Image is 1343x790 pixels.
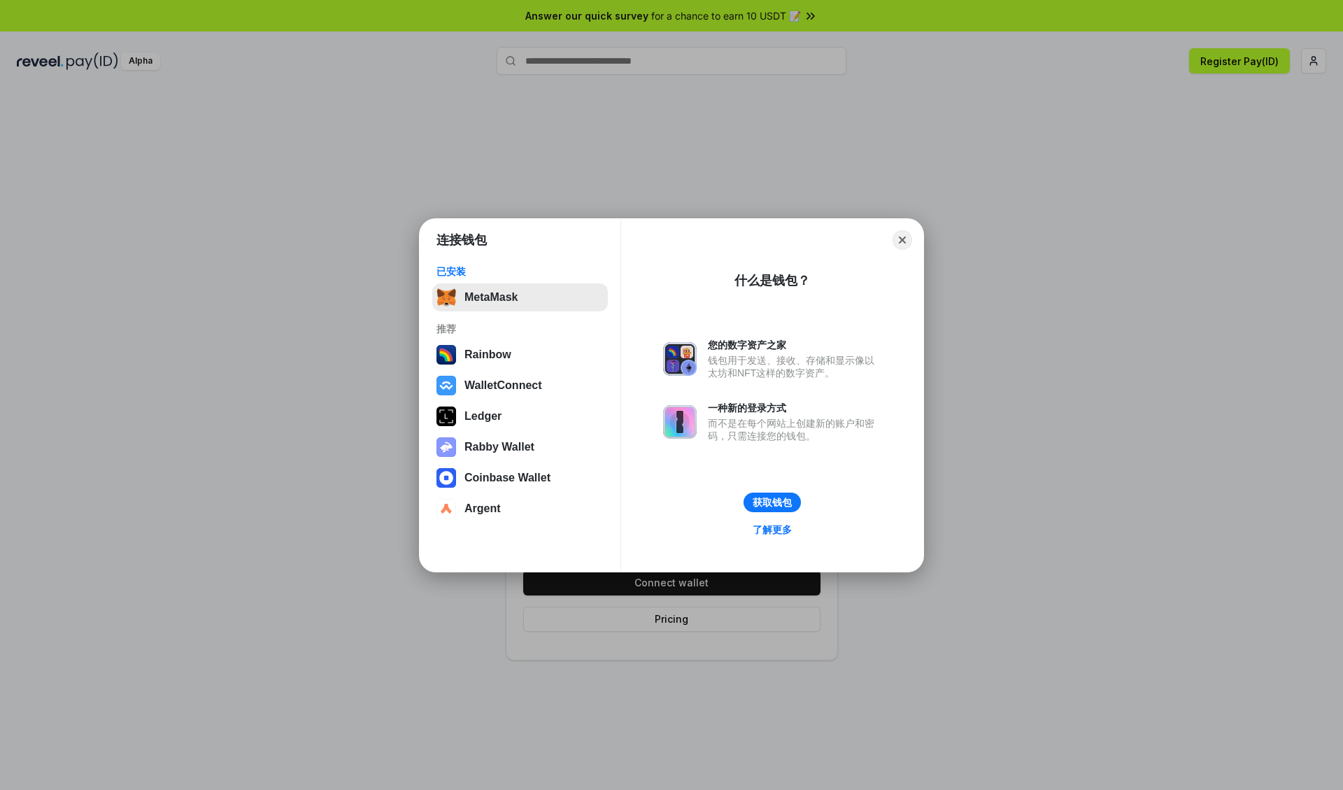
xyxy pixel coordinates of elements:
[464,441,534,453] div: Rabby Wallet
[436,376,456,395] img: svg+xml,%3Csvg%20width%3D%2228%22%20height%3D%2228%22%20viewBox%3D%220%200%2028%2028%22%20fill%3D...
[464,472,550,484] div: Coinbase Wallet
[436,288,456,307] img: svg+xml,%3Csvg%20fill%3D%22none%22%20height%3D%2233%22%20viewBox%3D%220%200%2035%2033%22%20width%...
[436,323,604,335] div: 推荐
[436,468,456,488] img: svg+xml,%3Csvg%20width%3D%2228%22%20height%3D%2228%22%20viewBox%3D%220%200%2028%2028%22%20fill%3D...
[753,523,792,536] div: 了解更多
[663,342,697,376] img: svg+xml,%3Csvg%20xmlns%3D%22http%3A%2F%2Fwww.w3.org%2F2000%2Fsvg%22%20fill%3D%22none%22%20viewBox...
[436,265,604,278] div: 已安装
[464,379,542,392] div: WalletConnect
[432,283,608,311] button: MetaMask
[744,493,801,512] button: 获取钱包
[436,499,456,519] img: svg+xml,%3Csvg%20width%3D%2228%22%20height%3D%2228%22%20viewBox%3D%220%200%2028%2028%22%20fill%3D...
[432,495,608,523] button: Argent
[893,230,912,250] button: Close
[753,496,792,509] div: 获取钱包
[436,437,456,457] img: svg+xml,%3Csvg%20xmlns%3D%22http%3A%2F%2Fwww.w3.org%2F2000%2Fsvg%22%20fill%3D%22none%22%20viewBox...
[464,291,518,304] div: MetaMask
[436,407,456,426] img: svg+xml,%3Csvg%20xmlns%3D%22http%3A%2F%2Fwww.w3.org%2F2000%2Fsvg%22%20width%3D%2228%22%20height%3...
[708,402,881,414] div: 一种新的登录方式
[708,354,881,379] div: 钱包用于发送、接收、存储和显示像以太坊和NFT这样的数字资产。
[464,502,501,515] div: Argent
[744,521,800,539] a: 了解更多
[432,433,608,461] button: Rabby Wallet
[663,405,697,439] img: svg+xml,%3Csvg%20xmlns%3D%22http%3A%2F%2Fwww.w3.org%2F2000%2Fsvg%22%20fill%3D%22none%22%20viewBox...
[708,417,881,442] div: 而不是在每个网站上创建新的账户和密码，只需连接您的钱包。
[432,464,608,492] button: Coinbase Wallet
[432,341,608,369] button: Rainbow
[432,402,608,430] button: Ledger
[436,232,487,248] h1: 连接钱包
[436,345,456,365] img: svg+xml,%3Csvg%20width%3D%22120%22%20height%3D%22120%22%20viewBox%3D%220%200%20120%20120%22%20fil...
[432,372,608,400] button: WalletConnect
[464,348,511,361] div: Rainbow
[708,339,881,351] div: 您的数字资产之家
[464,410,502,423] div: Ledger
[734,272,810,289] div: 什么是钱包？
